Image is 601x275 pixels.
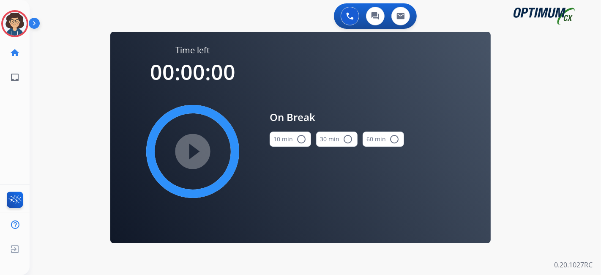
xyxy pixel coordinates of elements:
button: 30 min [316,132,358,147]
mat-icon: home [10,48,20,58]
span: On Break [270,110,404,125]
mat-icon: radio_button_unchecked [389,134,399,144]
p: 0.20.1027RC [554,260,593,270]
span: Time left [176,44,210,56]
mat-icon: radio_button_unchecked [343,134,353,144]
img: avatar [3,12,27,36]
button: 10 min [270,132,311,147]
button: 60 min [363,132,404,147]
span: 00:00:00 [150,58,235,86]
mat-icon: inbox [10,72,20,82]
mat-icon: radio_button_unchecked [296,134,306,144]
